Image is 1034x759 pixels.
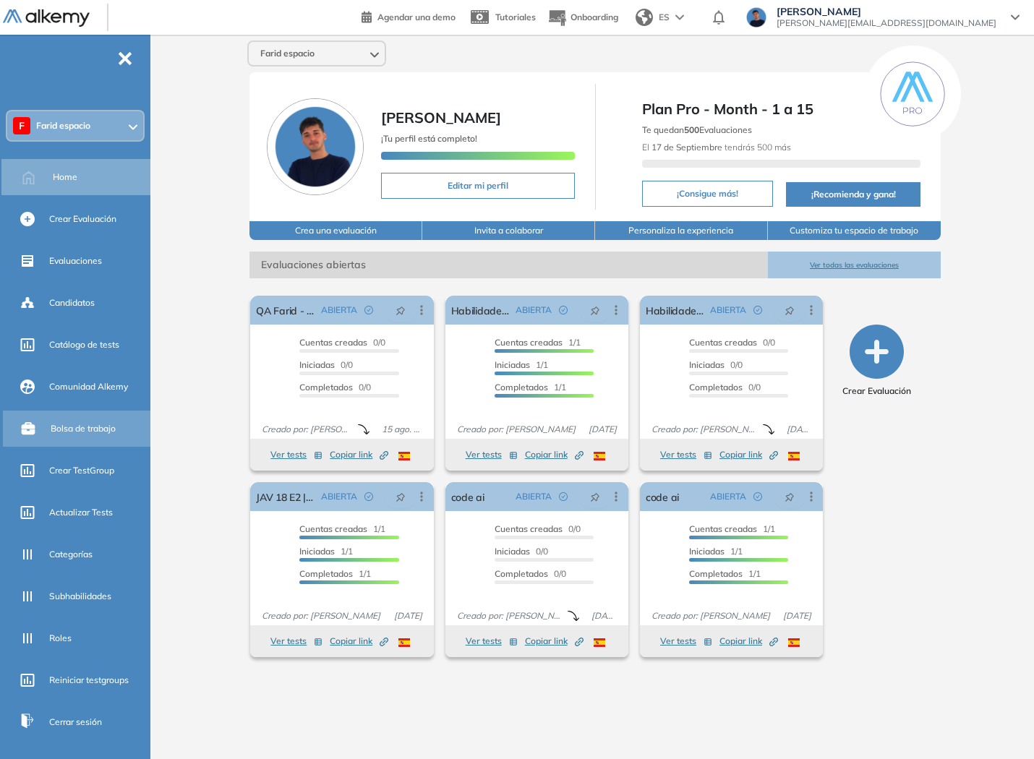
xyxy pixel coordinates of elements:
[330,632,388,650] button: Copiar link
[768,221,941,240] button: Customiza tu espacio de trabajo
[595,221,768,240] button: Personaliza la experiencia
[364,306,373,314] span: check-circle
[256,423,358,436] span: Creado por: [PERSON_NAME]
[636,9,653,26] img: world
[777,6,996,17] span: [PERSON_NAME]
[689,359,743,370] span: 0/0
[49,338,119,351] span: Catálogo de tests
[398,452,410,460] img: ESP
[559,492,568,501] span: check-circle
[788,638,800,647] img: ESP
[299,337,385,348] span: 0/0
[19,120,25,132] span: F
[495,568,566,579] span: 0/0
[249,252,768,278] span: Evaluaciones abiertas
[422,221,595,240] button: Invita a colaborar
[516,490,552,503] span: ABIERTA
[586,609,623,622] span: [DATE]
[495,546,548,557] span: 0/0
[388,609,428,622] span: [DATE]
[495,546,530,557] span: Iniciadas
[249,221,422,240] button: Crea una evaluación
[777,17,996,29] span: [PERSON_NAME][EMAIL_ADDRESS][DOMAIN_NAME]
[451,482,484,511] a: code ai
[785,491,795,502] span: pushpin
[659,11,670,24] span: ES
[689,382,761,393] span: 0/0
[753,306,762,314] span: check-circle
[525,635,584,648] span: Copiar link
[51,422,116,435] span: Bolsa de trabajo
[579,299,611,322] button: pushpin
[299,546,335,557] span: Iniciadas
[710,490,746,503] span: ABIERTA
[642,124,752,135] span: Te quedan Evaluaciones
[594,452,605,460] img: ESP
[270,446,322,463] button: Ver tests
[451,609,568,622] span: Creado por: [PERSON_NAME]
[49,548,93,561] span: Categorías
[299,382,371,393] span: 0/0
[396,491,406,502] span: pushpin
[270,632,322,650] button: Ver tests
[651,142,722,153] b: 17 de Septiembre
[785,304,795,316] span: pushpin
[495,382,566,393] span: 1/1
[684,124,699,135] b: 500
[495,523,581,534] span: 0/0
[299,337,367,348] span: Cuentas creadas
[376,423,427,436] span: 15 ago. 2025
[495,359,530,370] span: Iniciadas
[781,423,818,436] span: [DATE]
[689,337,757,348] span: Cuentas creadas
[299,382,353,393] span: Completados
[689,337,775,348] span: 0/0
[53,171,77,184] span: Home
[646,296,704,325] a: Habilidades comerciales
[49,254,102,267] span: Evaluaciones
[36,120,90,132] span: Farid espacio
[364,492,373,501] span: check-circle
[362,7,456,25] a: Agendar una demo
[260,48,315,59] span: Farid espacio
[466,632,518,650] button: Ver tests
[642,181,774,207] button: ¡Consigue más!
[321,490,357,503] span: ABIERTA
[49,506,113,519] span: Actualizar Tests
[49,632,72,645] span: Roles
[786,182,920,207] button: ¡Recomienda y gana!
[495,568,548,579] span: Completados
[330,446,388,463] button: Copiar link
[689,568,743,579] span: Completados
[398,638,410,647] img: ESP
[777,609,817,622] span: [DATE]
[583,423,623,436] span: [DATE]
[495,382,548,393] span: Completados
[719,632,778,650] button: Copiar link
[451,423,581,436] span: Creado por: [PERSON_NAME]
[559,306,568,314] span: check-circle
[49,590,111,603] span: Subhabilidades
[495,12,536,22] span: Tutoriales
[594,638,605,647] img: ESP
[590,491,600,502] span: pushpin
[842,325,911,398] button: Crear Evaluación
[396,304,406,316] span: pushpin
[689,523,757,534] span: Cuentas creadas
[49,674,129,687] span: Reiniciar testgroups
[495,337,581,348] span: 1/1
[495,523,563,534] span: Cuentas creadas
[49,213,116,226] span: Crear Evaluación
[321,304,357,317] span: ABIERTA
[646,609,776,622] span: Creado por: [PERSON_NAME]
[466,446,518,463] button: Ver tests
[774,299,806,322] button: pushpin
[256,482,315,511] a: JAV 18 E2 | Test Técnico - QA Farid
[495,359,548,370] span: 1/1
[516,304,552,317] span: ABIERTA
[842,385,911,398] span: Crear Evaluación
[689,546,743,557] span: 1/1
[385,299,416,322] button: pushpin
[299,359,353,370] span: 0/0
[675,14,684,20] img: arrow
